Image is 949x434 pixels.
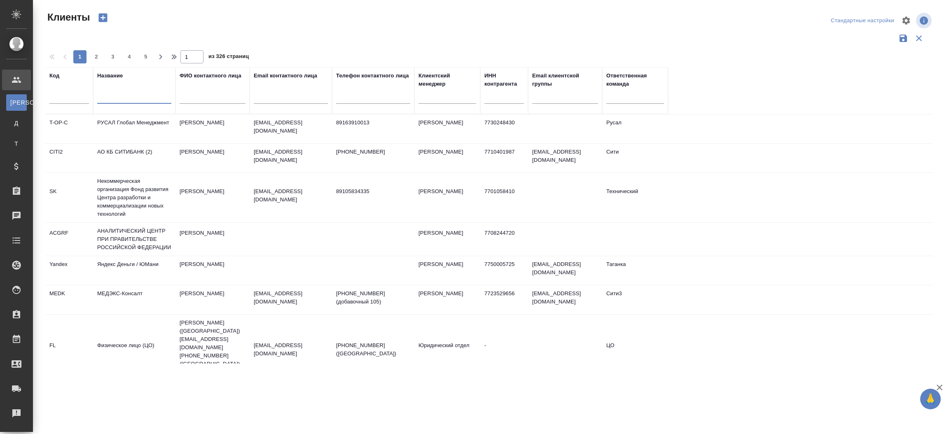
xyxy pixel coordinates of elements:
[480,225,528,254] td: 7708244720
[414,183,480,212] td: [PERSON_NAME]
[10,140,23,148] span: Т
[139,50,152,63] button: 5
[336,187,410,196] p: 89105834335
[93,11,113,25] button: Создать
[896,11,916,30] span: Настроить таблицу
[6,135,27,152] a: Т
[175,315,250,389] td: [PERSON_NAME] ([GEOGRAPHIC_DATA]) [EMAIL_ADDRESS][DOMAIN_NAME] [PHONE_NUMBER] ([GEOGRAPHIC_DATA])...
[45,183,93,212] td: SK
[90,53,103,61] span: 2
[93,256,175,285] td: Яндекс Деньги / ЮМани
[45,114,93,143] td: T-OP-C
[6,94,27,111] a: [PERSON_NAME]
[93,337,175,366] td: Физическое лицо (ЦО)
[175,144,250,173] td: [PERSON_NAME]
[175,256,250,285] td: [PERSON_NAME]
[602,337,668,366] td: ЦО
[10,119,23,127] span: Д
[414,285,480,314] td: [PERSON_NAME]
[532,72,598,88] div: Email клиентской группы
[45,225,93,254] td: ACGRF
[480,285,528,314] td: 7723529656
[45,337,93,366] td: FL
[123,53,136,61] span: 4
[254,119,328,135] p: [EMAIL_ADDRESS][DOMAIN_NAME]
[414,337,480,366] td: Юридический отдел
[528,285,602,314] td: [EMAIL_ADDRESS][DOMAIN_NAME]
[528,144,602,173] td: [EMAIL_ADDRESS][DOMAIN_NAME]
[175,225,250,254] td: [PERSON_NAME]
[602,114,668,143] td: Русал
[93,114,175,143] td: РУСАЛ Глобал Менеджмент
[10,98,23,107] span: [PERSON_NAME]
[45,285,93,314] td: MEDK
[336,119,410,127] p: 89163910013
[97,72,123,80] div: Название
[414,114,480,143] td: [PERSON_NAME]
[414,225,480,254] td: [PERSON_NAME]
[93,173,175,222] td: Некоммерческая организация Фонд развития Центра разработки и коммерциализации новых технологий
[414,144,480,173] td: [PERSON_NAME]
[528,256,602,285] td: [EMAIL_ADDRESS][DOMAIN_NAME]
[606,72,664,88] div: Ответственная команда
[336,148,410,156] p: [PHONE_NUMBER]
[175,183,250,212] td: [PERSON_NAME]
[911,30,927,46] button: Сбросить фильтры
[480,114,528,143] td: 7730248430
[480,183,528,212] td: 7701058410
[336,341,410,358] p: [PHONE_NUMBER] ([GEOGRAPHIC_DATA])
[6,115,27,131] a: Д
[139,53,152,61] span: 5
[480,337,528,366] td: -
[414,256,480,285] td: [PERSON_NAME]
[93,285,175,314] td: МЕДЭКС-Консалт
[916,13,933,28] span: Посмотреть информацию
[336,72,409,80] div: Телефон контактного лица
[254,341,328,358] p: [EMAIL_ADDRESS][DOMAIN_NAME]
[45,256,93,285] td: Yandex
[106,53,119,61] span: 3
[254,289,328,306] p: [EMAIL_ADDRESS][DOMAIN_NAME]
[895,30,911,46] button: Сохранить фильтры
[45,144,93,173] td: CITI2
[480,256,528,285] td: 7750005725
[602,144,668,173] td: Сити
[180,72,241,80] div: ФИО контактного лица
[45,11,90,24] span: Клиенты
[829,14,896,27] div: split button
[602,285,668,314] td: Сити3
[480,144,528,173] td: 7710401987
[254,72,317,80] div: Email контактного лица
[602,183,668,212] td: Технический
[254,148,328,164] p: [EMAIL_ADDRESS][DOMAIN_NAME]
[923,390,937,408] span: 🙏
[106,50,119,63] button: 3
[175,114,250,143] td: [PERSON_NAME]
[254,187,328,204] p: [EMAIL_ADDRESS][DOMAIN_NAME]
[208,51,249,63] span: из 326 страниц
[602,256,668,285] td: Таганка
[93,144,175,173] td: АО КБ СИТИБАНК (2)
[175,285,250,314] td: [PERSON_NAME]
[123,50,136,63] button: 4
[418,72,476,88] div: Клиентский менеджер
[336,289,410,306] p: [PHONE_NUMBER] (добавочный 105)
[920,389,941,409] button: 🙏
[484,72,524,88] div: ИНН контрагента
[93,223,175,256] td: АНАЛИТИЧЕСКИЙ ЦЕНТР ПРИ ПРАВИТЕЛЬСТВЕ РОССИЙСКОЙ ФЕДЕРАЦИИ
[90,50,103,63] button: 2
[49,72,59,80] div: Код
